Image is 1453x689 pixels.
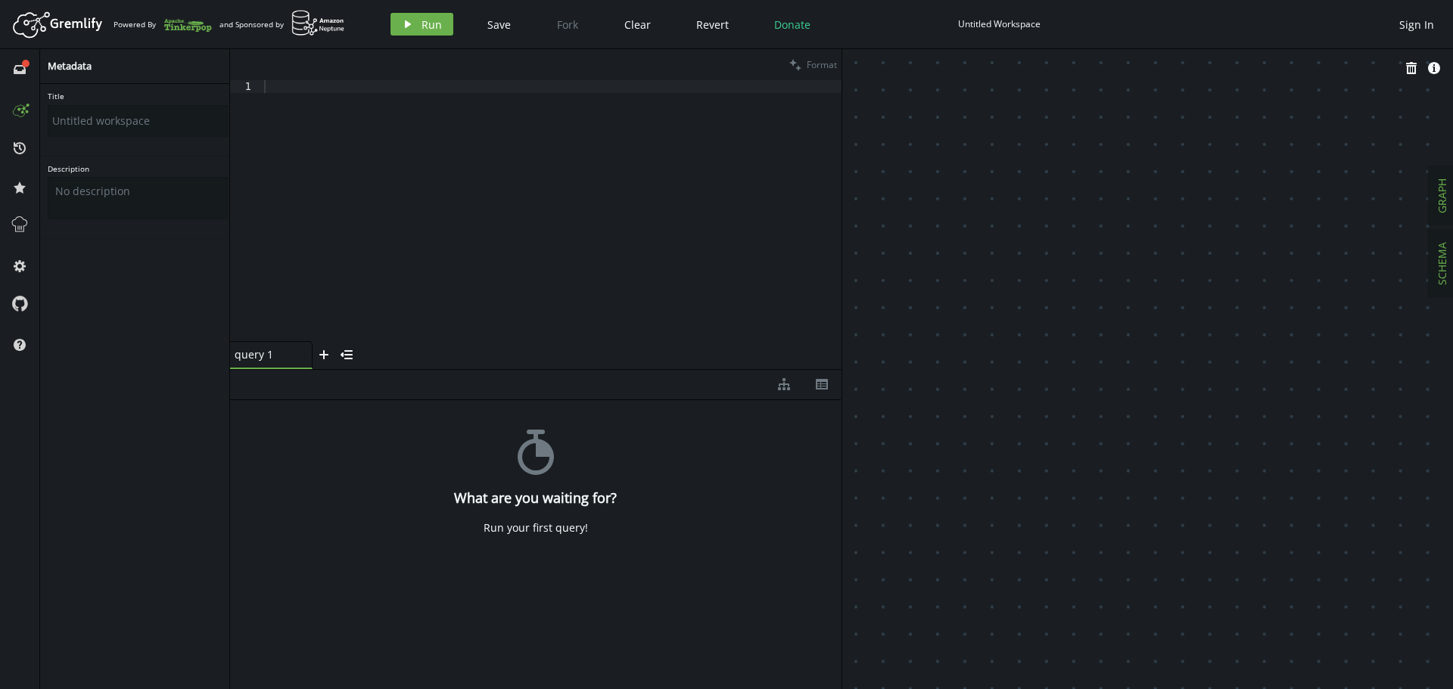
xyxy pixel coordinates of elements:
[476,13,522,36] button: Save
[291,10,345,36] img: AWS Neptune
[230,80,261,93] div: 1
[48,164,228,174] label: Description
[114,11,212,38] div: Powered By
[219,10,345,39] div: and Sponsored by
[613,13,662,36] button: Clear
[557,17,578,32] span: Fork
[774,17,811,32] span: Donate
[807,58,837,71] span: Format
[624,17,651,32] span: Clear
[454,490,617,506] h4: What are you waiting for?
[958,18,1041,29] div: Untitled Workspace
[1399,17,1434,32] span: Sign In
[685,13,740,36] button: Revert
[487,17,511,32] span: Save
[1435,242,1449,285] span: SCHEMA
[48,105,228,137] input: Untitled workspace
[235,348,295,362] span: query 1
[48,92,228,101] label: Title
[1392,13,1442,36] button: Sign In
[484,521,588,535] div: Run your first query!
[390,13,453,36] button: Run
[785,49,842,80] button: Format
[763,13,822,36] button: Donate
[545,13,590,36] button: Fork
[1435,178,1449,213] span: GRAPH
[48,59,92,73] span: Metadata
[422,17,442,32] span: Run
[696,17,729,32] span: Revert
